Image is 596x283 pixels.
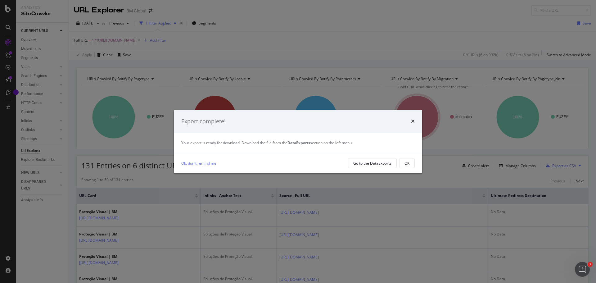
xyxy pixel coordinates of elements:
div: times [411,117,415,126]
iframe: Intercom live chat [575,262,590,277]
div: Your export is ready for download. Download the file from the [181,140,415,145]
div: Go to the DataExports [353,161,391,166]
a: Ok, don't remind me [181,160,216,167]
button: OK [399,158,415,168]
div: Export complete! [181,117,226,126]
div: modal [174,110,422,173]
div: OK [404,161,409,166]
span: section on the left menu. [287,140,353,145]
button: Go to the DataExports [348,158,397,168]
strong: DataExports [287,140,310,145]
span: 1 [588,262,593,267]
